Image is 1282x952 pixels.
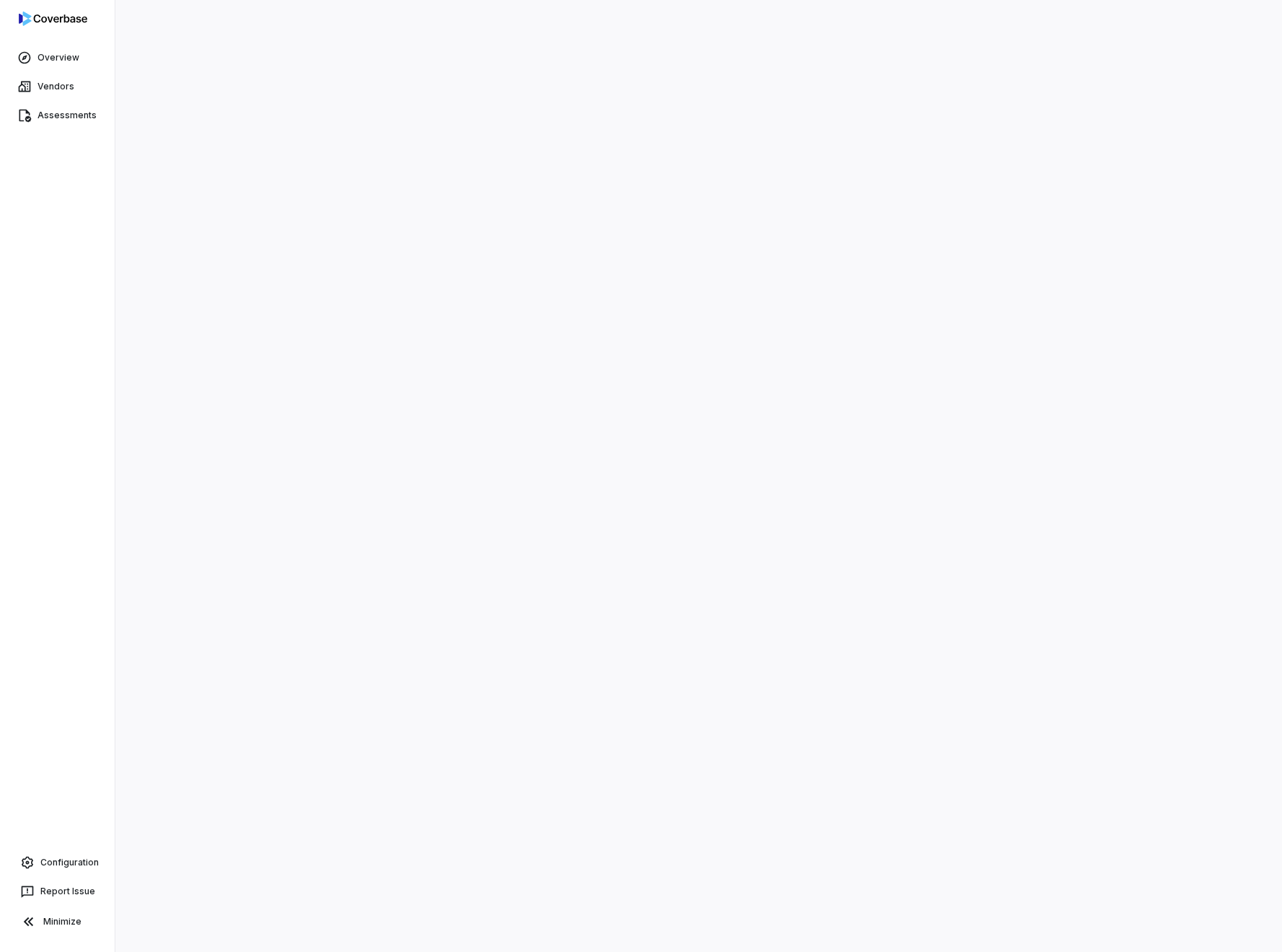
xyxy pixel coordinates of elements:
img: logo-D7KZi-bG.svg [19,12,87,26]
a: Assessments [3,102,112,128]
a: Vendors [3,74,112,100]
button: Report Issue [6,878,109,904]
a: Configuration [6,850,109,876]
button: Minimize [6,907,109,936]
a: Overview [3,45,112,71]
